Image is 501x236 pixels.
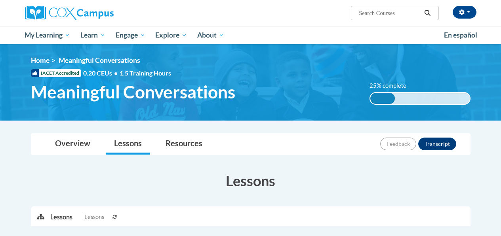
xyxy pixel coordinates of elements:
[25,6,114,20] img: Cox Campus
[106,134,150,155] a: Lessons
[150,26,192,44] a: Explore
[84,213,104,221] span: Lessons
[19,26,482,44] div: Main menu
[25,6,168,20] a: Cox Campus
[31,56,50,64] a: Home
[370,81,415,90] label: 25% complete
[80,30,105,40] span: Learn
[439,27,482,43] a: En español
[59,56,140,64] span: Meaningful Conversations
[110,26,150,44] a: Engage
[158,134,210,155] a: Resources
[120,69,171,77] span: 1.5 Training Hours
[25,30,70,40] span: My Learning
[380,138,416,150] button: Feedback
[31,69,81,77] span: IACET Accredited
[20,26,76,44] a: My Learning
[421,8,433,18] button: Search
[116,30,145,40] span: Engage
[418,138,456,150] button: Transcript
[192,26,229,44] a: About
[370,93,395,104] div: 25% complete
[31,81,235,102] span: Meaningful Conversations
[31,171,471,191] h3: Lessons
[83,69,120,77] span: 0.20 CEUs
[155,30,187,40] span: Explore
[453,6,476,19] button: Account Settings
[114,69,118,77] span: •
[358,8,421,18] input: Search Courses
[50,213,72,221] p: Lessons
[197,30,224,40] span: About
[75,26,110,44] a: Learn
[444,31,477,39] span: En español
[47,134,98,155] a: Overview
